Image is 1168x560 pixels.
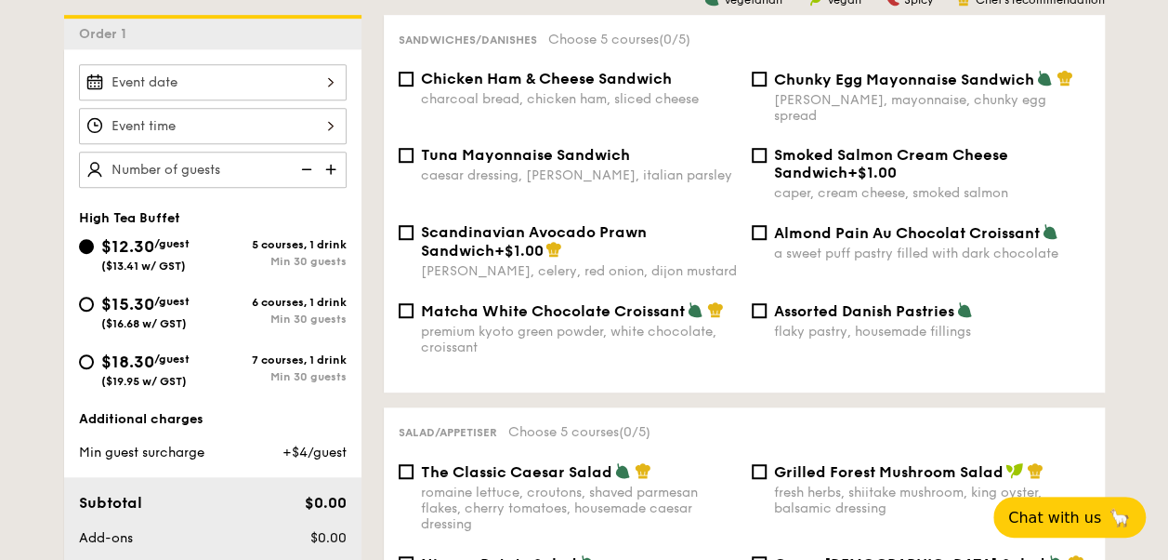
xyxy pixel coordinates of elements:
span: Min guest surcharge [79,445,204,460]
span: The Classic Caesar Salad [421,463,612,481]
input: Almond Pain Au Chocolat Croissanta sweet puff pastry filled with dark chocolate [752,225,767,240]
div: 5 courses, 1 drink [213,238,347,251]
span: Matcha White Chocolate Croissant [421,302,685,320]
span: Salad/Appetiser [399,426,497,439]
span: Chunky Egg Mayonnaise Sandwich [774,71,1034,88]
div: romaine lettuce, croutons, shaved parmesan flakes, cherry tomatoes, housemade caesar dressing [421,485,737,532]
div: fresh herbs, shiitake mushroom, king oyster, balsamic dressing [774,485,1090,516]
span: Chicken Ham & Cheese Sandwich [421,70,672,87]
span: /guest [154,295,190,308]
div: charcoal bread, chicken ham, sliced cheese [421,91,737,107]
div: premium kyoto green powder, white chocolate, croissant [421,324,737,355]
span: +$4/guest [282,445,346,460]
div: [PERSON_NAME], celery, red onion, dijon mustard [421,263,737,279]
span: Choose 5 courses [548,32,690,47]
span: (0/5) [619,424,650,440]
img: icon-chef-hat.a58ddaea.svg [707,301,724,318]
span: (0/5) [659,32,690,47]
input: Chicken Ham & Cheese Sandwichcharcoal bread, chicken ham, sliced cheese [399,72,413,87]
div: caesar dressing, [PERSON_NAME], italian parsley [421,167,737,183]
span: +$1.00 [494,242,544,260]
div: Min 30 guests [213,313,347,326]
input: The Classic Caesar Saladromaine lettuce, croutons, shaved parmesan flakes, cherry tomatoes, house... [399,464,413,479]
span: $0.00 [309,530,346,546]
span: 🦙 [1109,507,1131,528]
img: icon-reduce.1d2dbef1.svg [291,152,319,187]
div: flaky pastry, housemade fillings [774,324,1090,340]
img: icon-vegetarian.fe4039eb.svg [1036,70,1053,87]
span: $18.30 [101,352,154,372]
span: Almond Pain Au Chocolat Croissant [774,224,1040,242]
img: icon-chef-hat.a58ddaea.svg [635,462,651,479]
span: ($16.68 w/ GST) [101,317,187,330]
span: $15.30 [101,294,154,314]
input: $12.30/guest($13.41 w/ GST)5 courses, 1 drinkMin 30 guests [79,239,94,254]
span: Smoked Salmon Cream Cheese Sandwich [774,146,1008,181]
span: $12.30 [101,236,154,257]
span: Sandwiches/Danishes [399,33,537,47]
span: Subtotal [79,494,142,512]
div: Min 30 guests [213,370,347,383]
span: /guest [154,353,190,366]
span: Choose 5 courses [508,424,650,440]
input: Chunky Egg Mayonnaise Sandwich[PERSON_NAME], mayonnaise, chunky egg spread [752,72,767,87]
span: Tuna Mayonnaise Sandwich [421,146,630,164]
input: $18.30/guest($19.95 w/ GST)7 courses, 1 drinkMin 30 guests [79,354,94,369]
input: Smoked Salmon Cream Cheese Sandwich+$1.00caper, cream cheese, smoked salmon [752,148,767,163]
input: $15.30/guest($16.68 w/ GST)6 courses, 1 drinkMin 30 guests [79,297,94,312]
button: Chat with us🦙 [993,497,1146,538]
img: icon-vegan.f8ff3823.svg [1005,462,1024,479]
div: a sweet puff pastry filled with dark chocolate [774,246,1090,261]
span: +$1.00 [847,164,897,181]
input: Tuna Mayonnaise Sandwichcaesar dressing, [PERSON_NAME], italian parsley [399,148,413,163]
input: Assorted Danish Pastriesflaky pastry, housemade fillings [752,303,767,318]
div: 7 courses, 1 drink [213,353,347,367]
img: icon-add.58712e84.svg [319,152,347,187]
span: High Tea Buffet [79,210,180,226]
span: ($13.41 w/ GST) [101,260,186,273]
span: /guest [154,237,190,250]
input: Number of guests [79,152,347,188]
div: 6 courses, 1 drink [213,296,347,309]
span: Add-ons [79,530,133,546]
div: [PERSON_NAME], mayonnaise, chunky egg spread [774,92,1090,124]
img: icon-vegetarian.fe4039eb.svg [956,301,973,318]
img: icon-chef-hat.a58ddaea.svg [1027,462,1043,479]
div: Additional charges [79,410,347,429]
img: icon-chef-hat.a58ddaea.svg [1056,70,1073,87]
input: Event date [79,64,347,100]
input: Grilled Forest Mushroom Saladfresh herbs, shiitake mushroom, king oyster, balsamic dressing [752,464,767,479]
img: icon-vegetarian.fe4039eb.svg [614,462,631,479]
input: Event time [79,108,347,144]
span: $0.00 [304,494,346,512]
input: Scandinavian Avocado Prawn Sandwich+$1.00[PERSON_NAME], celery, red onion, dijon mustard [399,225,413,240]
img: icon-chef-hat.a58ddaea.svg [545,241,562,258]
div: Min 30 guests [213,255,347,268]
span: Assorted Danish Pastries [774,302,954,320]
span: ($19.95 w/ GST) [101,375,187,388]
img: icon-vegetarian.fe4039eb.svg [687,301,703,318]
span: Chat with us [1008,509,1101,527]
input: Matcha White Chocolate Croissantpremium kyoto green powder, white chocolate, croissant [399,303,413,318]
span: Scandinavian Avocado Prawn Sandwich [421,223,647,260]
img: icon-vegetarian.fe4039eb.svg [1042,223,1058,240]
span: Order 1 [79,26,134,42]
div: caper, cream cheese, smoked salmon [774,185,1090,201]
span: Grilled Forest Mushroom Salad [774,463,1004,481]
